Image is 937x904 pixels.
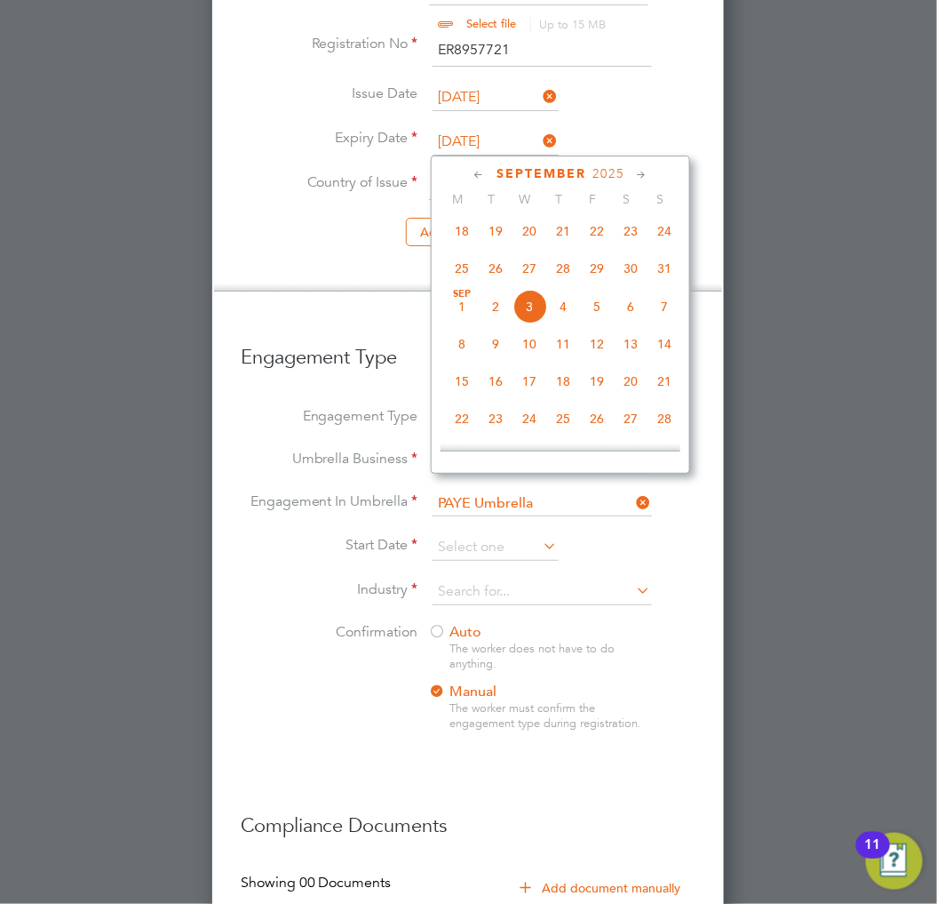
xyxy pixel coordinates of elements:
span: 18 [445,214,479,248]
span: 14 [647,327,681,361]
span: S [643,191,677,207]
span: 18 [546,364,580,398]
div: 11 [865,845,881,868]
input: Search for... [429,173,648,200]
span: 8 [445,327,479,361]
div: Showing [241,874,395,892]
span: 10 [512,327,546,361]
button: Add document [406,218,520,246]
label: Confirmation [241,623,418,642]
span: 29 [445,439,479,473]
span: 30 [614,252,647,285]
span: Sep [445,290,479,299]
span: 22 [445,402,479,436]
span: T [474,191,508,207]
span: 16 [479,364,512,398]
span: 2 [479,290,512,324]
span: 4 [546,290,580,324]
span: 7 [647,290,681,324]
span: 24 [647,214,681,248]
label: Start Date [241,536,418,555]
span: 24 [512,402,546,436]
span: 22 [580,214,614,248]
span: S [609,191,643,207]
span: W [508,191,542,207]
span: 27 [512,252,546,285]
span: 20 [614,364,647,398]
label: Country of Issue [241,173,418,192]
span: F [576,191,609,207]
input: Select one [433,84,559,111]
span: 6 [614,290,647,324]
span: 30 [479,439,512,473]
label: Expiry Date [241,129,418,148]
span: 5 [580,290,614,324]
h3: Engagement Type [241,327,695,371]
span: 19 [580,364,614,398]
span: Manual [429,683,497,700]
span: 26 [580,402,614,436]
h3: Compliance Documents [241,796,695,839]
label: Engagement In Umbrella [241,492,418,511]
label: Issue Date [241,84,418,103]
span: 29 [580,252,614,285]
button: Add document manually [508,874,695,902]
span: September [496,166,586,181]
input: Select one [433,129,559,156]
label: Engagement Type [241,407,418,426]
input: Select one [433,534,559,561]
input: Search for... [433,492,652,516]
div: The worker does not have to do anything. [450,642,651,672]
span: M [441,191,474,207]
span: 1 [445,290,479,324]
label: Registration No [241,35,418,53]
span: 27 [614,402,647,436]
span: 15 [445,364,479,398]
span: 23 [479,402,512,436]
span: 12 [580,327,614,361]
span: 3 [512,290,546,324]
span: Auto [429,623,482,641]
span: 25 [445,252,479,285]
span: 21 [546,214,580,248]
span: 28 [546,252,580,285]
span: 25 [546,402,580,436]
span: 00 Documents [299,874,392,892]
input: Search for... [433,579,652,605]
div: The worker must confirm the engagement type during registration. [450,701,651,732]
span: 17 [512,364,546,398]
span: 26 [479,252,512,285]
span: 11 [546,327,580,361]
span: 20 [512,214,546,248]
span: 23 [614,214,647,248]
span: 19 [479,214,512,248]
span: 13 [614,327,647,361]
span: 28 [647,402,681,436]
span: 21 [647,364,681,398]
span: T [542,191,576,207]
label: Umbrella Business [241,450,418,468]
span: 2025 [592,166,624,181]
button: Open Resource Center, 11 new notifications [866,833,923,890]
span: 9 [479,327,512,361]
label: Industry [241,580,418,599]
span: 31 [647,252,681,285]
